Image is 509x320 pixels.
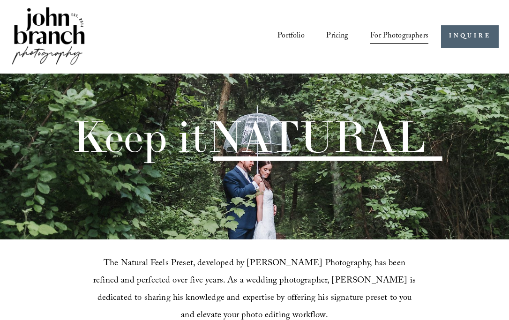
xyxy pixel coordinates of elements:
[326,29,348,45] a: Pricing
[10,5,86,68] img: John Branch IV Photography
[370,29,428,45] a: folder dropdown
[207,109,426,164] span: NATURAL
[277,29,304,45] a: Portfolio
[370,29,428,44] span: For Photographers
[441,25,499,48] a: INQUIRE
[72,115,426,158] h1: Keep it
